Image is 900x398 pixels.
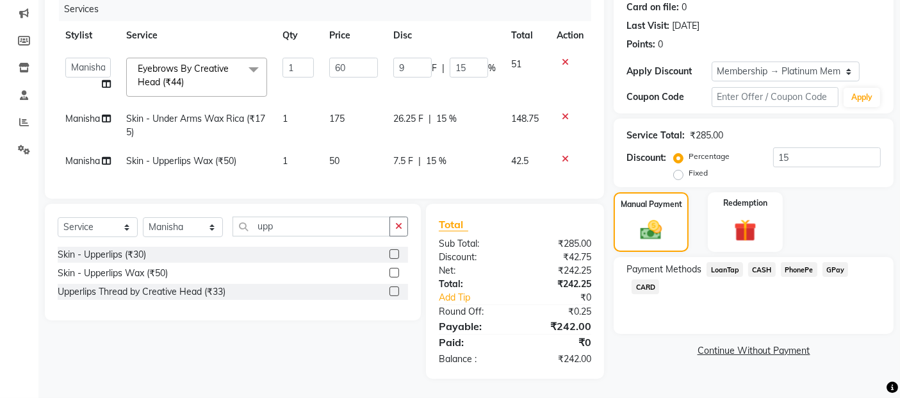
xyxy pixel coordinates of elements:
span: Manisha [65,155,100,167]
div: Service Total: [626,129,685,142]
div: Points: [626,38,655,51]
div: Upperlips Thread by Creative Head (₹33) [58,285,225,299]
span: PhonePe [781,262,817,277]
th: Stylist [58,21,119,50]
span: Skin - Under Arms Wax Rica (₹175) [126,113,265,138]
div: [DATE] [672,19,700,33]
label: Redemption [723,197,767,209]
button: Apply [844,88,880,107]
th: Service [119,21,275,50]
span: 1 [282,155,288,167]
label: Fixed [689,167,708,179]
div: Discount: [429,251,515,264]
span: 51 [511,58,521,70]
div: Balance : [429,352,515,366]
div: Sub Total: [429,237,515,251]
div: ₹285.00 [515,237,601,251]
div: ₹242.00 [515,352,601,366]
span: 42.5 [511,155,528,167]
div: Skin - Upperlips (₹30) [58,248,146,261]
div: Skin - Upperlips Wax (₹50) [58,267,168,280]
div: ₹0 [515,335,601,350]
span: | [418,154,421,168]
th: Qty [275,21,322,50]
span: Manisha [65,113,100,124]
div: 0 [682,1,687,14]
span: GPay [822,262,849,277]
th: Disc [386,21,503,50]
span: 7.5 F [393,154,413,168]
th: Price [322,21,386,50]
span: 50 [329,155,340,167]
label: Manual Payment [621,199,682,210]
div: ₹0 [530,291,601,304]
div: ₹242.25 [515,264,601,278]
img: _gift.svg [727,217,764,245]
div: Last Visit: [626,19,669,33]
span: 15 % [436,112,457,126]
span: 15 % [426,154,446,168]
a: x [184,76,190,88]
span: 175 [329,113,345,124]
div: 0 [658,38,663,51]
span: LoanTap [707,262,743,277]
span: Skin - Upperlips Wax (₹50) [126,155,236,167]
div: ₹0.25 [515,305,601,319]
div: Total: [429,278,515,291]
span: 148.75 [511,113,539,124]
th: Total [503,21,550,50]
span: CASH [748,262,776,277]
div: Discount: [626,151,666,165]
div: Coupon Code [626,90,711,104]
div: ₹285.00 [690,129,723,142]
div: Card on file: [626,1,679,14]
div: Payable: [429,319,515,334]
input: Search or Scan [233,217,390,236]
div: Apply Discount [626,65,711,78]
div: ₹242.00 [515,319,601,334]
span: CARD [632,279,659,294]
span: Total [439,218,468,231]
a: Continue Without Payment [616,344,891,358]
span: Payment Methods [626,263,701,276]
span: Eyebrows By Creative Head (₹44) [138,63,229,88]
span: F [432,62,437,75]
span: | [429,112,431,126]
th: Action [549,21,591,50]
div: ₹242.25 [515,278,601,291]
div: Paid: [429,335,515,350]
input: Enter Offer / Coupon Code [712,87,839,107]
span: 26.25 F [393,112,423,126]
span: 1 [282,113,288,124]
div: Round Off: [429,305,515,319]
span: % [488,62,496,75]
img: _cash.svg [634,218,668,243]
div: Net: [429,264,515,278]
a: Add Tip [429,291,529,304]
div: ₹42.75 [515,251,601,264]
label: Percentage [689,151,730,162]
span: | [442,62,445,75]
